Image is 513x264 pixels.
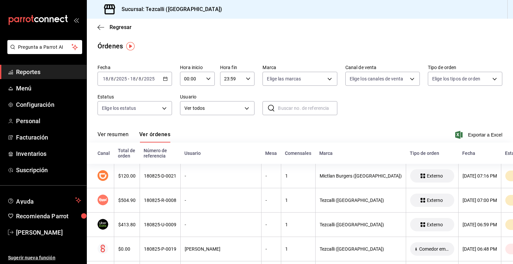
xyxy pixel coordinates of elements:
span: Ayuda [16,196,72,204]
input: -- [111,76,114,81]
div: Total de orden [118,148,136,159]
div: Tipo de orden [410,151,454,156]
img: Tooltip marker [126,42,135,50]
div: 1 [285,198,311,203]
span: Externo [424,198,446,203]
label: Marca [263,65,337,70]
div: $413.80 [118,222,136,227]
h3: Sucursal: Tezcalli ([GEOGRAPHIC_DATA]) [116,5,222,13]
div: $0.00 [118,246,136,252]
div: 1 [285,222,311,227]
label: Hora inicio [180,65,215,70]
button: open_drawer_menu [73,17,79,23]
span: Ver todos [184,105,242,112]
span: / [109,76,111,81]
button: Exportar a Excel [457,131,502,139]
span: Recomienda Parrot [16,212,81,221]
label: Estatus [98,94,172,99]
div: Tezcalli ([GEOGRAPHIC_DATA]) [320,222,402,227]
button: Ver resumen [98,131,129,143]
div: 1 [285,246,311,252]
div: - [185,198,257,203]
div: Mesa [265,151,277,156]
div: Órdenes [98,41,123,51]
span: Elige los tipos de orden [432,75,480,82]
span: Suscripción [16,166,81,175]
label: Fecha [98,65,172,70]
div: 180825-P-0019 [144,246,176,252]
div: Marca [319,151,402,156]
div: 180825-R-0008 [144,198,176,203]
span: Pregunta a Parrot AI [18,44,72,51]
div: $120.00 [118,173,136,179]
span: - [128,76,129,81]
button: Regresar [98,24,132,30]
div: [PERSON_NAME] [185,246,257,252]
div: Mictlan Burgers ([GEOGRAPHIC_DATA]) [320,173,402,179]
span: Comedor empleados [416,246,452,252]
span: Personal [16,116,81,125]
div: Tezcalli ([GEOGRAPHIC_DATA]) [320,198,402,203]
div: Canal [98,151,110,156]
div: [DATE] 06:48 PM [463,246,497,252]
input: ---- [144,76,155,81]
label: Canal de venta [345,65,420,70]
div: [DATE] 07:16 PM [463,173,497,179]
span: / [142,76,144,81]
input: -- [103,76,109,81]
label: Tipo de orden [428,65,502,70]
span: [PERSON_NAME] [16,228,81,237]
span: Facturación [16,133,81,142]
span: Elige los estatus [102,105,136,111]
span: Elige los canales de venta [350,75,403,82]
div: $504.90 [118,198,136,203]
div: 180825-D-0021 [144,173,176,179]
span: Sugerir nueva función [8,254,81,261]
div: - [266,246,277,252]
span: Reportes [16,67,81,76]
span: Inventarios [16,149,81,158]
span: Externo [424,173,446,179]
div: - [266,198,277,203]
div: - [185,173,257,179]
span: / [136,76,138,81]
input: -- [138,76,142,81]
input: ---- [116,76,127,81]
div: Número de referencia [144,148,176,159]
div: [DATE] 06:59 PM [463,222,497,227]
button: Pregunta a Parrot AI [7,40,82,54]
div: Usuario [184,151,257,156]
div: Tezcalli ([GEOGRAPHIC_DATA]) [320,246,402,252]
input: Buscar no. de referencia [278,101,337,115]
button: Ver órdenes [139,131,170,143]
div: 180825-U-0009 [144,222,176,227]
input: -- [130,76,136,81]
div: Fecha [462,151,497,156]
span: Configuración [16,100,81,109]
label: Hora fin [220,65,255,70]
span: Externo [424,222,446,227]
div: - [185,222,257,227]
label: Usuario [180,94,254,99]
span: Menú [16,84,81,93]
a: Pregunta a Parrot AI [5,48,82,55]
span: Regresar [110,24,132,30]
span: / [114,76,116,81]
div: 1 [285,173,311,179]
span: Elige las marcas [267,75,301,82]
div: Comensales [285,151,311,156]
div: - [266,173,277,179]
div: [DATE] 07:00 PM [463,198,497,203]
div: navigation tabs [98,131,170,143]
div: - [266,222,277,227]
